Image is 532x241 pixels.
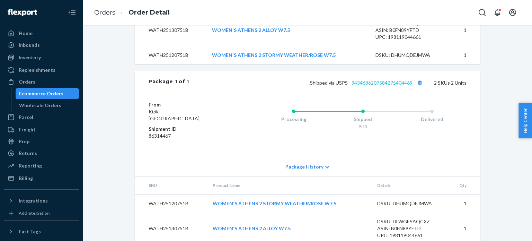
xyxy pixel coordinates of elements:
[19,162,42,169] div: Reporting
[372,177,448,194] th: Details
[4,52,79,63] a: Inventory
[506,6,520,19] button: Open account menu
[377,218,442,225] div: DSKU: DLWGESAQCXZ
[135,177,207,194] th: SKU
[4,28,79,39] a: Home
[213,200,336,206] a: WOMEN'S ATHENS 2 STORMY WEATHER/ROSE W7.5
[149,126,231,132] dt: Shipment ID
[16,88,79,99] a: Ecommerce Orders
[212,27,290,33] a: WOMEN'S ATHENS 2 ALLOY W7.5
[19,114,33,121] div: Parcel
[4,124,79,135] a: Freight
[149,109,199,121] span: Kizik [GEOGRAPHIC_DATA]
[4,64,79,76] a: Replenishments
[16,100,79,111] a: Wholesale Orders
[8,9,37,16] img: Flexport logo
[19,228,41,235] div: Fast Tags
[135,14,206,46] td: WATH25130751B
[94,9,115,16] a: Orders
[328,123,398,129] div: 9/15
[4,173,79,184] a: Billing
[4,76,79,87] a: Orders
[310,80,424,86] span: Shipped via USPS
[4,112,79,123] a: Parcel
[4,226,79,237] button: Fast Tags
[19,175,33,182] div: Billing
[19,54,41,61] div: Inventory
[149,78,189,87] div: Package 1 of 1
[212,52,336,58] a: WOMEN'S ATHENS 2 STORMY WEATHER/ROSE W7.5
[259,116,328,123] div: Processing
[149,101,231,108] dt: From
[14,5,39,11] span: Support
[375,52,441,59] div: DSKU: DHUMQDEJMWA
[490,6,504,19] button: Open notifications
[446,46,480,64] td: 1
[89,2,175,23] ol: breadcrumbs
[19,150,37,157] div: Returns
[4,136,79,147] a: Prep
[19,90,63,97] div: Ecommerce Orders
[448,177,480,194] th: Qty
[375,27,441,34] div: ASIN: B0FN89YFTD
[65,6,79,19] button: Close Navigation
[19,197,48,204] div: Integrations
[446,14,480,46] td: 1
[207,177,372,194] th: Product Name
[518,103,532,138] button: Help Center
[475,6,489,19] button: Open Search Box
[19,210,50,216] div: Add Integration
[375,34,441,41] div: UPC: 198119044661
[285,163,323,170] span: Package History
[135,194,207,213] td: WATH25120751B
[397,116,467,123] div: Delivered
[19,126,36,133] div: Freight
[149,132,231,139] dd: 86314467
[19,138,29,145] div: Prep
[377,200,442,207] div: DSKU: DHUMQDEJMWA
[4,148,79,159] a: Returns
[352,80,413,86] a: 9434636207584275404469
[19,67,55,74] div: Replenishments
[377,232,442,239] div: UPC: 198119044661
[19,42,40,49] div: Inbounds
[19,102,61,109] div: Wholesale Orders
[328,116,398,123] div: Shipped
[128,9,170,16] a: Order Detail
[135,46,206,64] td: WATH25120751B
[189,78,467,87] div: 2 SKUs 2 Units
[213,225,291,231] a: WOMEN'S ATHENS 2 ALLOY W7.5
[377,225,442,232] div: ASIN: B0FN89YFTD
[19,78,35,85] div: Orders
[4,40,79,51] a: Inbounds
[448,194,480,213] td: 1
[19,30,33,37] div: Home
[4,209,79,217] a: Add Integration
[4,160,79,171] a: Reporting
[4,195,79,206] button: Integrations
[415,78,424,87] button: Copy tracking number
